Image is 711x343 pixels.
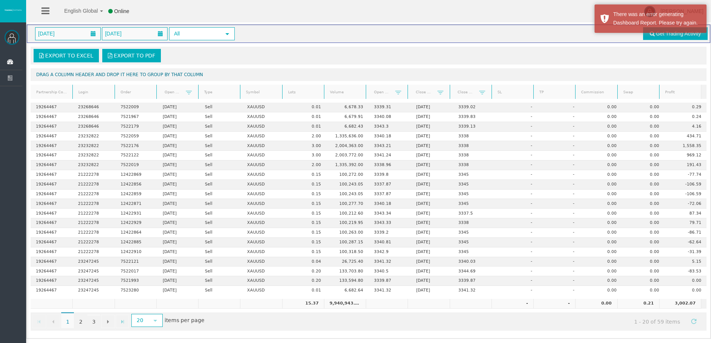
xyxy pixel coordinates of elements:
[664,151,707,160] td: 969.12
[73,160,115,170] td: 23232822
[537,257,580,267] td: -
[580,228,622,238] td: 0.00
[158,112,200,122] td: [DATE]
[495,257,537,267] td: -
[115,141,157,151] td: 7522176
[73,218,115,228] td: 21222278
[411,170,453,180] td: [DATE]
[622,122,664,132] td: 0.00
[664,238,707,247] td: -62.64
[158,170,200,180] td: [DATE]
[200,151,242,160] td: Sell
[242,199,284,209] td: XAUUSD
[369,209,411,218] td: 3343.34
[115,190,157,199] td: 12422859
[664,132,707,141] td: 434.71
[158,160,200,170] td: [DATE]
[283,87,323,97] a: Lots
[580,180,622,190] td: 0.00
[325,87,365,97] a: Volume
[537,141,580,151] td: -
[284,180,326,190] td: 0.15
[369,257,411,267] td: 3341.32
[31,103,73,112] td: 19264467
[200,122,242,132] td: Sell
[622,218,664,228] td: 0.00
[580,103,622,112] td: 0.00
[242,218,284,228] td: XAUUSD
[411,180,453,190] td: [DATE]
[284,190,326,199] td: 0.15
[622,132,664,141] td: 0.00
[284,151,326,160] td: 3.00
[158,238,200,247] td: [DATE]
[284,228,326,238] td: 0.15
[31,180,73,190] td: 19264467
[411,112,453,122] td: [DATE]
[411,218,453,228] td: [DATE]
[158,199,200,209] td: [DATE]
[622,141,664,151] td: 0.00
[326,122,368,132] td: 6,682.43
[158,151,200,160] td: [DATE]
[369,160,411,170] td: 3338.96
[200,190,242,199] td: Sell
[369,87,395,97] a: Open Price
[495,190,537,199] td: -
[31,112,73,122] td: 19264467
[31,247,73,257] td: 19264467
[241,87,281,97] a: Symbol
[453,238,495,247] td: 3345
[200,199,242,209] td: Sell
[326,190,368,199] td: 100,243.05
[115,257,157,267] td: 7522121
[537,180,580,190] td: -
[326,218,368,228] td: 100,219.95
[326,151,368,160] td: 2,003,772.00
[664,257,707,267] td: 5.15
[453,257,495,267] td: 3340.03
[326,209,368,218] td: 100,212.60
[493,87,532,97] a: SL
[453,87,479,97] a: Close Price
[284,141,326,151] td: 3.00
[200,209,242,218] td: Sell
[326,141,368,151] td: 2,004,363.00
[115,209,157,218] td: 12422931
[537,112,580,122] td: -
[158,103,200,112] td: [DATE]
[580,218,622,228] td: 0.00
[453,170,495,180] td: 3345
[36,28,57,39] span: [DATE]
[31,122,73,132] td: 19264467
[453,112,495,122] td: 3339.83
[200,112,242,122] td: Sell
[580,112,622,122] td: 0.00
[284,218,326,228] td: 0.15
[73,190,115,199] td: 21222278
[73,180,115,190] td: 21222278
[326,112,368,122] td: 6,679.91
[411,199,453,209] td: [DATE]
[664,190,707,199] td: -106.59
[664,141,707,151] td: 1,558.35
[224,31,230,37] span: select
[580,247,622,257] td: 0.00
[580,199,622,209] td: 0.00
[160,87,186,97] a: Open Time
[495,132,537,141] td: -
[622,199,664,209] td: 0.00
[453,228,495,238] td: 3345
[158,132,200,141] td: [DATE]
[495,238,537,247] td: -
[580,132,622,141] td: 0.00
[495,180,537,190] td: -
[115,112,157,122] td: 7521967
[242,132,284,141] td: XAUUSD
[453,160,495,170] td: 3338
[200,170,242,180] td: Sell
[537,160,580,170] td: -
[284,170,326,180] td: 0.15
[622,112,664,122] td: 0.00
[115,199,157,209] td: 12422871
